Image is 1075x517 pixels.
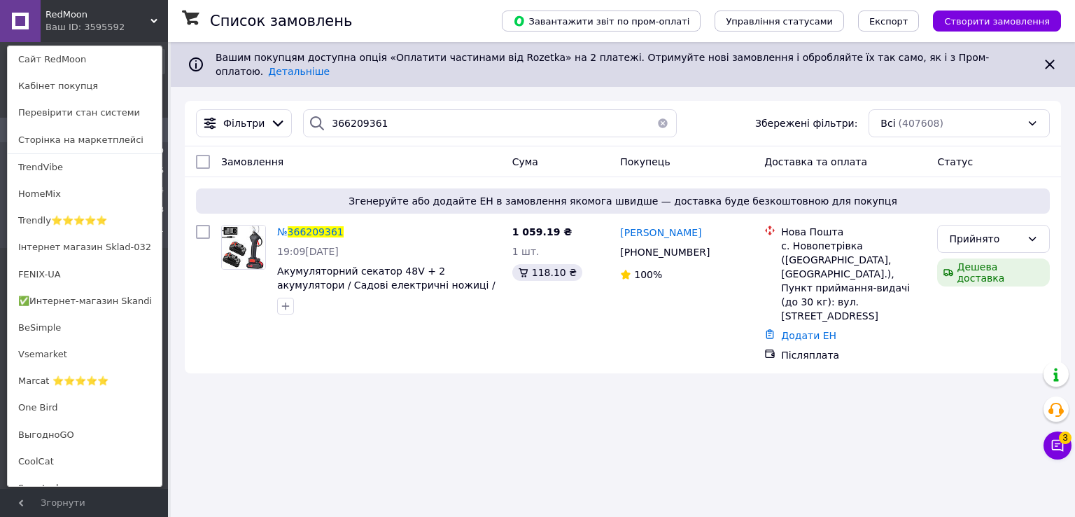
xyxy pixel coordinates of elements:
button: Чат з покупцем3 [1044,432,1072,460]
span: Завантажити звіт по пром-оплаті [513,15,689,27]
button: Експорт [858,11,920,32]
a: HomeMix [8,181,162,207]
a: Сайт RedMoon [8,46,162,73]
span: 100% [634,269,662,280]
a: Перевірити стан системи [8,99,162,126]
div: с. Новопетрівка ([GEOGRAPHIC_DATA], [GEOGRAPHIC_DATA].), Пункт приймання-видачі (до 30 кг): вул. ... [781,239,926,323]
a: One Bird [8,394,162,421]
span: Управління статусами [726,16,833,27]
a: Trendly⭐⭐⭐⭐⭐ [8,207,162,234]
span: 3 [1059,432,1072,444]
button: Створити замовлення [933,11,1061,32]
div: Прийнято [949,231,1021,247]
span: Замовлення [221,156,283,167]
span: Доставка та оплата [764,156,867,167]
span: Експорт [869,16,908,27]
div: Ваш ID: 3595592 [45,21,104,34]
img: Фото товару [222,226,265,269]
span: Cума [512,156,538,167]
div: [PHONE_NUMBER] [617,242,712,262]
span: (407608) [899,118,943,129]
a: Акумуляторний секатор 48V + 2 акумулятори / Садові електричні ножиці / Бездротовий секатор для саду [277,266,496,305]
span: 1 шт. [512,246,540,257]
span: Всі [880,116,895,130]
a: Marcat ⭐⭐⭐⭐⭐ [8,368,162,394]
div: Післяплата [781,348,926,362]
div: 118.10 ₴ [512,264,582,281]
a: [PERSON_NAME] [620,226,701,240]
span: Згенеруйте або додайте ЕН в замовлення якомога швидше — доставка буде безкоштовною для покупця [202,194,1044,208]
a: Детальніше [268,66,330,77]
a: Додати ЕН [781,330,836,341]
div: Дешева доставка [937,258,1050,287]
a: Vsemarket [8,341,162,368]
span: 1 059.19 ₴ [512,226,572,237]
button: Завантажити звіт по пром-оплаті [502,11,701,32]
span: Статус [937,156,973,167]
div: Нова Пошта [781,225,926,239]
a: FENIX-UA [8,261,162,288]
h1: Список замовлень [210,13,352,29]
span: Створити замовлення [944,16,1050,27]
span: Збережені фільтри: [755,116,857,130]
button: Очистить [649,109,677,137]
a: CoolCat [8,448,162,475]
a: Кабінет покупця [8,73,162,99]
span: 19:09[DATE] [277,246,339,257]
span: № [277,226,288,237]
a: Smartzakup [8,475,162,502]
a: №366209361 [277,226,344,237]
a: Фото товару [221,225,266,270]
span: RedMoon [45,8,150,21]
input: Пошук за номером замовлення, ПІБ покупця, номером телефону, Email, номером накладної [303,109,676,137]
span: Покупець [620,156,670,167]
span: Фільтри [223,116,265,130]
a: Створити замовлення [919,15,1061,26]
a: TrendVibe [8,154,162,181]
a: Сторінка на маркетплейсі [8,127,162,153]
button: Управління статусами [715,11,844,32]
span: 366209361 [288,226,344,237]
a: Інтернет магазин Sklad-032 [8,234,162,261]
a: ВыгодноGO [8,422,162,448]
a: BeSimple [8,315,162,341]
a: ✅Интернет-магазин Skandi [8,288,162,315]
span: [PERSON_NAME] [620,227,701,238]
span: Вашим покупцям доступна опція «Оплатити частинами від Rozetka» на 2 платежі. Отримуйте нові замов... [216,52,989,77]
